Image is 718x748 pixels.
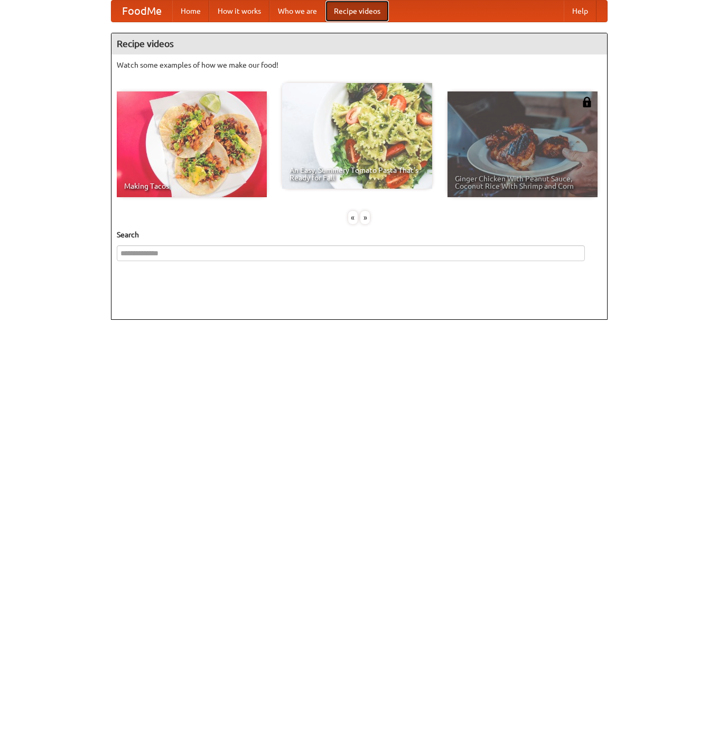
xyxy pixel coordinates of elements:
div: » [360,211,370,224]
a: An Easy, Summery Tomato Pasta That's Ready for Fall [282,83,432,189]
h5: Search [117,229,602,240]
div: « [348,211,358,224]
a: Recipe videos [325,1,389,22]
a: FoodMe [111,1,172,22]
a: Home [172,1,209,22]
h4: Recipe videos [111,33,607,54]
a: Help [564,1,596,22]
span: Making Tacos [124,182,259,190]
a: Who we are [269,1,325,22]
p: Watch some examples of how we make our food! [117,60,602,70]
a: How it works [209,1,269,22]
a: Making Tacos [117,91,267,197]
img: 483408.png [582,97,592,107]
span: An Easy, Summery Tomato Pasta That's Ready for Fall [290,167,425,181]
